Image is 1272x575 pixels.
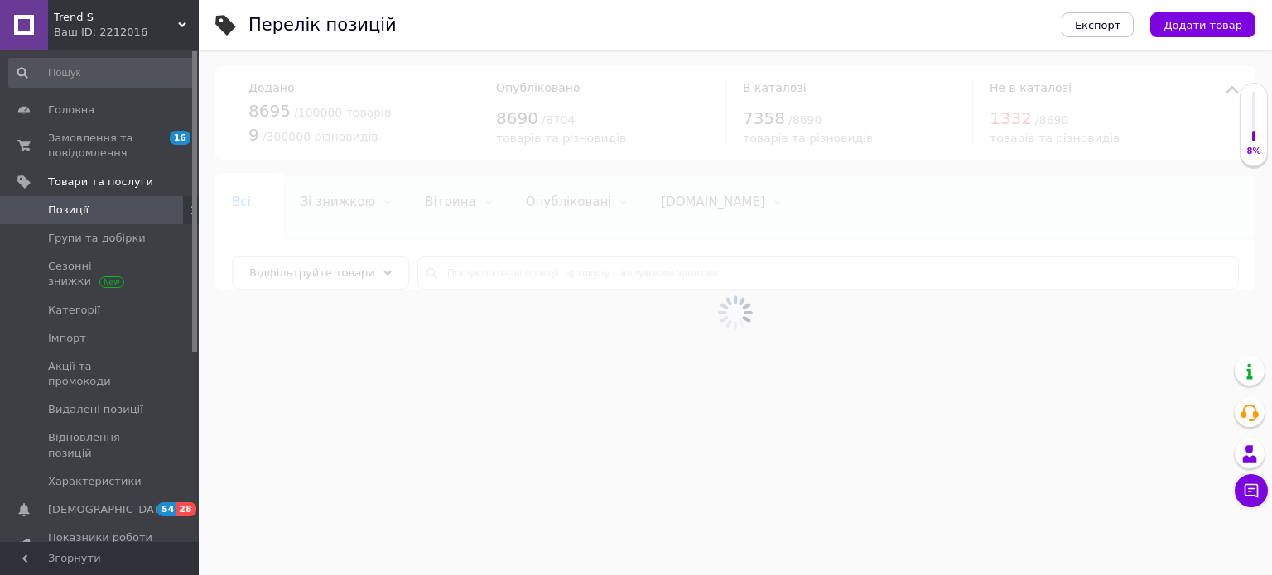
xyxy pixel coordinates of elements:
[1150,12,1255,37] button: Додати товар
[48,303,100,318] span: Категорії
[1241,146,1267,157] div: 8%
[1164,19,1242,31] span: Додати товар
[1075,19,1121,31] span: Експорт
[8,58,195,88] input: Пошук
[48,175,153,189] span: Товари та послуги
[48,502,171,517] span: [DEMOGRAPHIC_DATA]
[48,331,86,346] span: Імпорт
[54,10,178,25] span: Trend S
[176,502,195,516] span: 28
[1062,12,1135,37] button: Експорт
[48,359,153,389] span: Акції та промокоди
[48,259,153,289] span: Сезонні знижки
[48,131,153,161] span: Замовлення та повідомлення
[54,25,199,40] div: Ваш ID: 2212016
[248,17,397,34] div: Перелік позицій
[48,103,94,117] span: Головна
[170,131,190,145] span: 16
[1235,474,1268,507] button: Чат з покупцем
[48,474,142,489] span: Характеристики
[157,502,176,516] span: 54
[48,430,153,460] span: Відновлення позицій
[48,203,89,218] span: Позиції
[48,231,146,246] span: Групи та добірки
[48,402,143,417] span: Видалені позиції
[48,530,153,560] span: Показники роботи компанії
